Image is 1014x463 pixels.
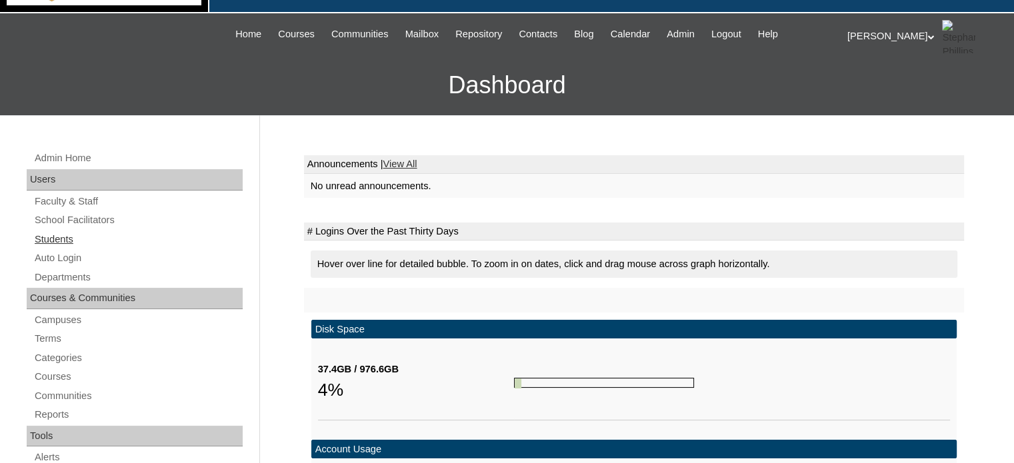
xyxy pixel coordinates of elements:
h3: Dashboard [7,55,1007,115]
a: Terms [33,330,243,347]
span: Blog [574,27,593,42]
a: Home [229,27,268,42]
a: Departments [33,269,243,286]
a: Logout [705,27,748,42]
span: Communities [331,27,389,42]
a: Help [751,27,785,42]
div: Courses & Communities [27,288,243,309]
a: Faculty & Staff [33,193,243,210]
a: Admin [660,27,701,42]
span: Logout [711,27,741,42]
a: Courses [33,368,243,385]
span: Contacts [519,27,557,42]
a: Admin Home [33,150,243,167]
div: Hover over line for detailed bubble. To zoom in on dates, click and drag mouse across graph horiz... [311,250,957,278]
td: No unread announcements. [304,174,964,199]
a: Auto Login [33,250,243,266]
a: Calendar [604,27,657,42]
a: Campuses [33,312,243,328]
a: Communities [325,27,395,42]
span: Repository [455,27,502,42]
a: Courses [271,27,321,42]
img: Stephanie Phillips [942,20,975,53]
div: Users [27,169,243,191]
a: Mailbox [399,27,446,42]
div: Tools [27,426,243,447]
span: Help [758,27,778,42]
div: 37.4GB / 976.6GB [318,362,514,376]
a: Contacts [512,27,564,42]
a: Blog [567,27,600,42]
span: Courses [278,27,315,42]
td: Announcements | [304,155,964,174]
div: [PERSON_NAME] [847,20,1001,53]
a: Categories [33,350,243,366]
span: Calendar [611,27,650,42]
a: Repository [449,27,509,42]
a: Students [33,231,243,248]
td: # Logins Over the Past Thirty Days [304,223,964,241]
span: Mailbox [405,27,439,42]
a: School Facilitators [33,212,243,229]
a: View All [383,159,417,169]
td: Account Usage [311,440,957,459]
div: 4% [318,376,514,403]
span: Admin [667,27,695,42]
td: Disk Space [311,320,957,339]
a: Reports [33,406,243,423]
span: Home [235,27,261,42]
a: Communities [33,388,243,404]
